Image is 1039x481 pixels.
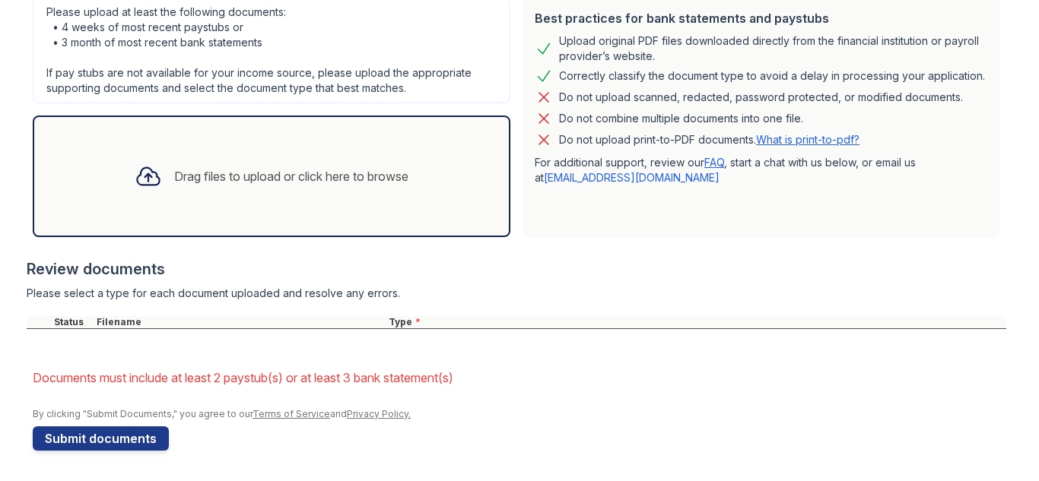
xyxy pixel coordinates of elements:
div: Filename [94,316,386,328]
a: Terms of Service [253,408,330,419]
div: Review documents [27,258,1006,280]
a: [EMAIL_ADDRESS][DOMAIN_NAME] [544,171,720,184]
a: What is print-to-pdf? [756,133,859,146]
li: Documents must include at least 2 paystub(s) or at least 3 bank statement(s) [33,362,1006,393]
div: Upload original PDF files downloaded directly from the financial institution or payroll provider’... [559,33,988,64]
div: Please select a type for each document uploaded and resolve any errors. [27,286,1006,301]
div: By clicking "Submit Documents," you agree to our and [33,408,1006,420]
div: Do not upload scanned, redacted, password protected, or modified documents. [559,88,963,106]
div: Do not combine multiple documents into one file. [559,109,803,128]
div: Best practices for bank statements and paystubs [535,9,988,27]
div: Type [386,316,1006,328]
button: Submit documents [33,426,169,451]
p: For additional support, review our , start a chat with us below, or email us at [535,155,988,185]
a: Privacy Policy. [347,408,411,419]
a: FAQ [704,156,724,169]
p: Do not upload print-to-PDF documents. [559,132,859,147]
div: Drag files to upload or click here to browse [174,167,408,185]
div: Correctly classify the document type to avoid a delay in processing your application. [559,67,985,85]
div: Status [51,316,94,328]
